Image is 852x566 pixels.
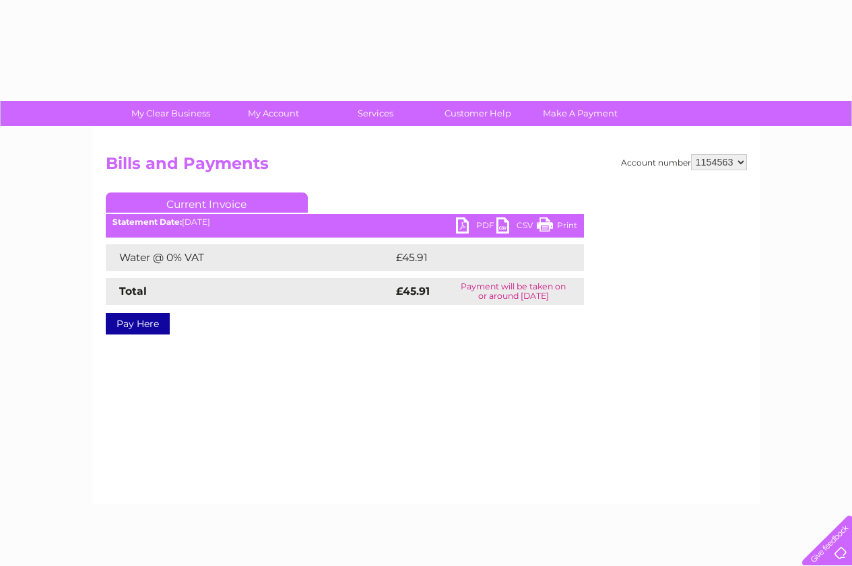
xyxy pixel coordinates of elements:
div: [DATE] [106,217,584,227]
a: My Clear Business [115,101,226,126]
a: Services [320,101,431,126]
h2: Bills and Payments [106,154,747,180]
a: Customer Help [422,101,533,126]
td: £45.91 [393,244,556,271]
a: PDF [456,217,496,237]
a: My Account [218,101,329,126]
a: CSV [496,217,537,237]
a: Make A Payment [525,101,636,126]
td: Water @ 0% VAT [106,244,393,271]
div: Account number [621,154,747,170]
strong: £45.91 [396,285,430,297]
a: Print [537,217,577,237]
a: Pay Here [106,313,170,334]
b: Statement Date: [112,217,182,227]
td: Payment will be taken on or around [DATE] [443,278,584,305]
a: Current Invoice [106,192,308,213]
strong: Total [119,285,147,297]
